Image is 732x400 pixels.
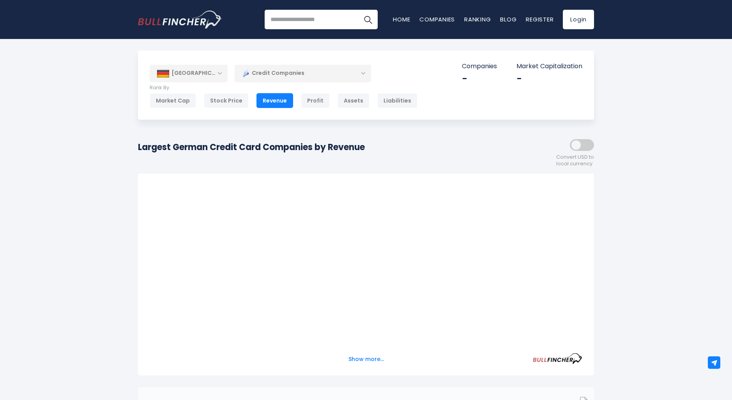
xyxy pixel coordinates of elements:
a: Register [526,15,553,23]
h1: Largest German Credit Card Companies by Revenue [138,141,365,154]
a: Ranking [464,15,491,23]
a: Home [393,15,410,23]
div: - [462,73,497,85]
p: Companies [462,62,497,71]
div: Assets [338,93,370,108]
button: Show more... [344,353,389,366]
div: Profit [301,93,330,108]
div: Market Cap [150,93,196,108]
span: Convert USD to local currency [556,154,594,167]
a: Login [563,10,594,29]
div: Stock Price [204,93,249,108]
p: Market Capitalization [516,62,582,71]
div: Liabilities [377,93,417,108]
a: Go to homepage [138,11,222,28]
div: Revenue [256,93,293,108]
img: Bullfincher logo [138,11,222,28]
div: [GEOGRAPHIC_DATA] [150,65,228,82]
div: - [516,73,582,85]
div: Credit Companies [235,64,371,82]
a: Companies [419,15,455,23]
a: Blog [500,15,516,23]
p: Rank By [150,85,417,91]
button: Search [358,10,378,29]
